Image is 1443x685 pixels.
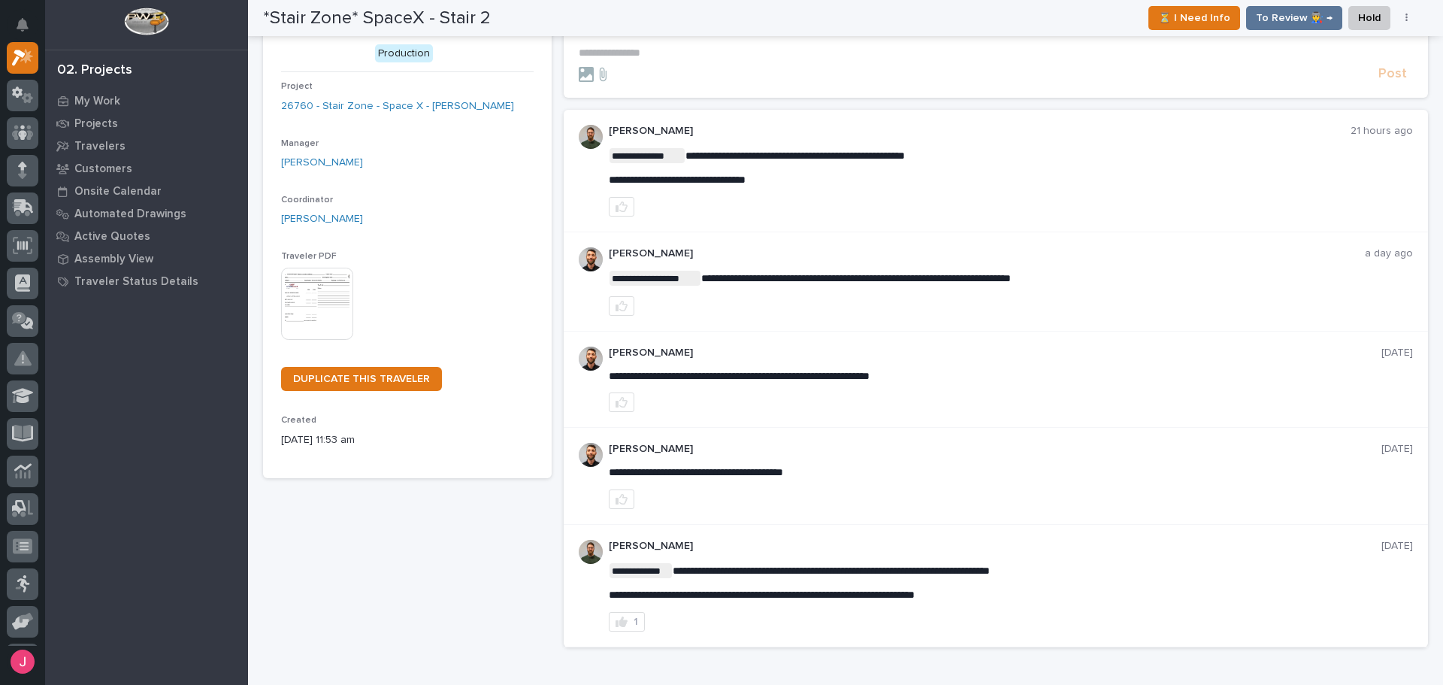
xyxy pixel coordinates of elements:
button: users-avatar [7,646,38,677]
a: Automated Drawings [45,202,248,225]
span: Manager [281,139,319,148]
span: Project [281,82,313,91]
button: like this post [609,393,634,412]
a: DUPLICATE THIS TRAVELER [281,367,442,391]
p: [PERSON_NAME] [609,540,1382,553]
p: Onsite Calendar [74,185,162,199]
button: To Review 👨‍🏭 → [1246,6,1342,30]
span: Created [281,416,316,425]
a: Onsite Calendar [45,180,248,202]
p: Traveler Status Details [74,275,198,289]
p: [DATE] [1381,443,1413,456]
p: [PERSON_NAME] [609,443,1382,456]
span: DUPLICATE THIS TRAVELER [293,374,430,384]
span: Post [1378,65,1407,83]
p: [DATE] [1381,347,1413,359]
p: Travelers [74,140,126,153]
img: AGNmyxaji213nCK4JzPdPN3H3CMBhXDSA2tJ_sy3UIa5=s96-c [579,247,603,271]
button: like this post [609,490,634,509]
p: [DATE] [1381,540,1413,553]
span: Hold [1358,9,1381,27]
span: Traveler PDF [281,252,337,261]
button: like this post [609,296,634,316]
p: 21 hours ago [1351,125,1413,138]
a: Assembly View [45,247,248,270]
img: AATXAJw4slNr5ea0WduZQVIpKGhdapBAGQ9xVsOeEvl5=s96-c [579,125,603,149]
a: Travelers [45,135,248,157]
button: ⏳ I Need Info [1148,6,1240,30]
p: a day ago [1365,247,1413,260]
span: ⏳ I Need Info [1158,9,1230,27]
p: Projects [74,117,118,131]
div: 1 [634,617,638,627]
a: Customers [45,157,248,180]
div: Notifications [19,18,38,42]
a: 26760 - Stair Zone - Space X - [PERSON_NAME] [281,99,514,114]
p: Active Quotes [74,230,150,244]
img: AGNmyxaji213nCK4JzPdPN3H3CMBhXDSA2tJ_sy3UIa5=s96-c [579,347,603,371]
div: Production [375,44,433,63]
p: [DATE] 11:53 am [281,432,534,448]
p: My Work [74,95,120,108]
a: Traveler Status Details [45,270,248,292]
h2: *Stair Zone* SpaceX - Stair 2 [263,8,491,29]
button: like this post [609,197,634,217]
button: Hold [1348,6,1390,30]
span: To Review 👨‍🏭 → [1256,9,1333,27]
p: Customers [74,162,132,176]
a: [PERSON_NAME] [281,211,363,227]
div: 02. Projects [57,62,132,79]
a: [PERSON_NAME] [281,155,363,171]
a: Projects [45,112,248,135]
p: Automated Drawings [74,208,186,221]
img: AGNmyxaji213nCK4JzPdPN3H3CMBhXDSA2tJ_sy3UIa5=s96-c [579,443,603,467]
span: Coordinator [281,195,333,205]
button: 1 [609,612,645,632]
button: Post [1372,65,1413,83]
p: Assembly View [74,253,153,266]
img: AATXAJw4slNr5ea0WduZQVIpKGhdapBAGQ9xVsOeEvl5=s96-c [579,540,603,564]
p: [PERSON_NAME] [609,247,1366,260]
a: My Work [45,89,248,112]
p: [PERSON_NAME] [609,125,1351,138]
p: [PERSON_NAME] [609,347,1382,359]
img: Workspace Logo [124,8,168,35]
button: Notifications [7,9,38,41]
a: Active Quotes [45,225,248,247]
